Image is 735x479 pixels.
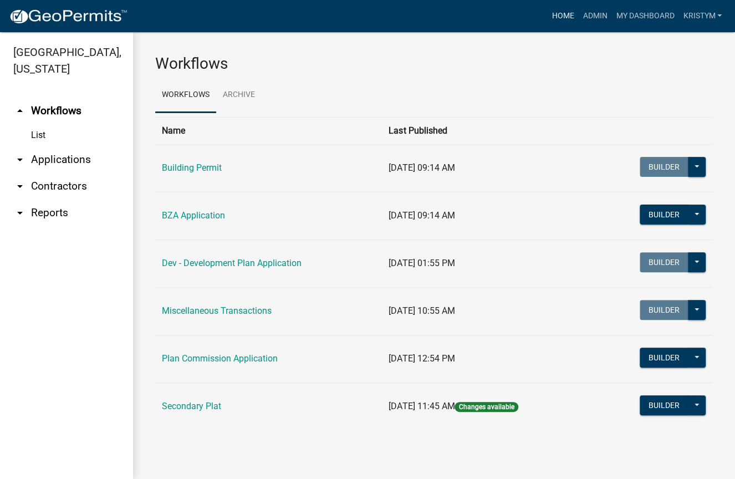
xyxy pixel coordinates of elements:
a: Building Permit [162,162,222,173]
a: Dev - Development Plan Application [162,258,302,268]
a: BZA Application [162,210,225,221]
span: [DATE] 09:14 AM [389,210,455,221]
a: Plan Commission Application [162,353,278,364]
a: My Dashboard [611,6,678,27]
span: [DATE] 11:45 AM [389,401,455,411]
i: arrow_drop_down [13,153,27,166]
span: [DATE] 01:55 PM [389,258,455,268]
th: Name [155,117,382,144]
button: Builder [640,157,688,177]
a: Miscellaneous Transactions [162,305,272,316]
a: Secondary Plat [162,401,221,411]
i: arrow_drop_up [13,104,27,118]
a: Home [547,6,578,27]
a: Admin [578,6,611,27]
th: Last Published [382,117,594,144]
h3: Workflows [155,54,713,73]
a: Archive [216,78,262,113]
button: Builder [640,205,688,225]
i: arrow_drop_down [13,206,27,220]
a: Workflows [155,78,216,113]
span: [DATE] 10:55 AM [389,305,455,316]
button: Builder [640,300,688,320]
span: Changes available [455,402,518,412]
a: KristyM [678,6,726,27]
span: [DATE] 09:14 AM [389,162,455,173]
button: Builder [640,348,688,368]
span: [DATE] 12:54 PM [389,353,455,364]
button: Builder [640,395,688,415]
i: arrow_drop_down [13,180,27,193]
button: Builder [640,252,688,272]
